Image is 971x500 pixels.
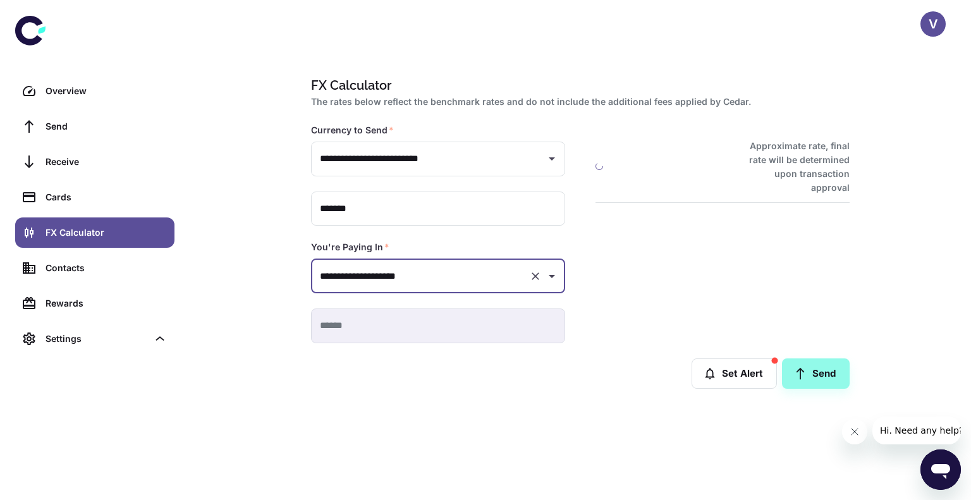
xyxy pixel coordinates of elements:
a: Overview [15,76,174,106]
div: Rewards [46,296,167,310]
button: Clear [527,267,544,285]
div: Contacts [46,261,167,275]
button: Open [543,267,561,285]
div: Cards [46,190,167,204]
a: Rewards [15,288,174,319]
div: Overview [46,84,167,98]
a: FX Calculator [15,217,174,248]
a: Send [782,358,850,389]
a: Cards [15,182,174,212]
a: Send [15,111,174,142]
div: Receive [46,155,167,169]
a: Receive [15,147,174,177]
iframe: Close message [842,419,867,444]
button: V [920,11,946,37]
span: Hi. Need any help? [8,9,91,19]
label: Currency to Send [311,124,394,137]
a: Contacts [15,253,174,283]
h6: Approximate rate, final rate will be determined upon transaction approval [735,139,850,195]
iframe: Button to launch messaging window [920,449,961,490]
div: Settings [15,324,174,354]
div: FX Calculator [46,226,167,240]
button: Set Alert [692,358,777,389]
iframe: Message from company [872,417,961,444]
h1: FX Calculator [311,76,845,95]
button: Open [543,150,561,168]
div: Settings [46,332,148,346]
div: Send [46,119,167,133]
label: You're Paying In [311,241,389,253]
